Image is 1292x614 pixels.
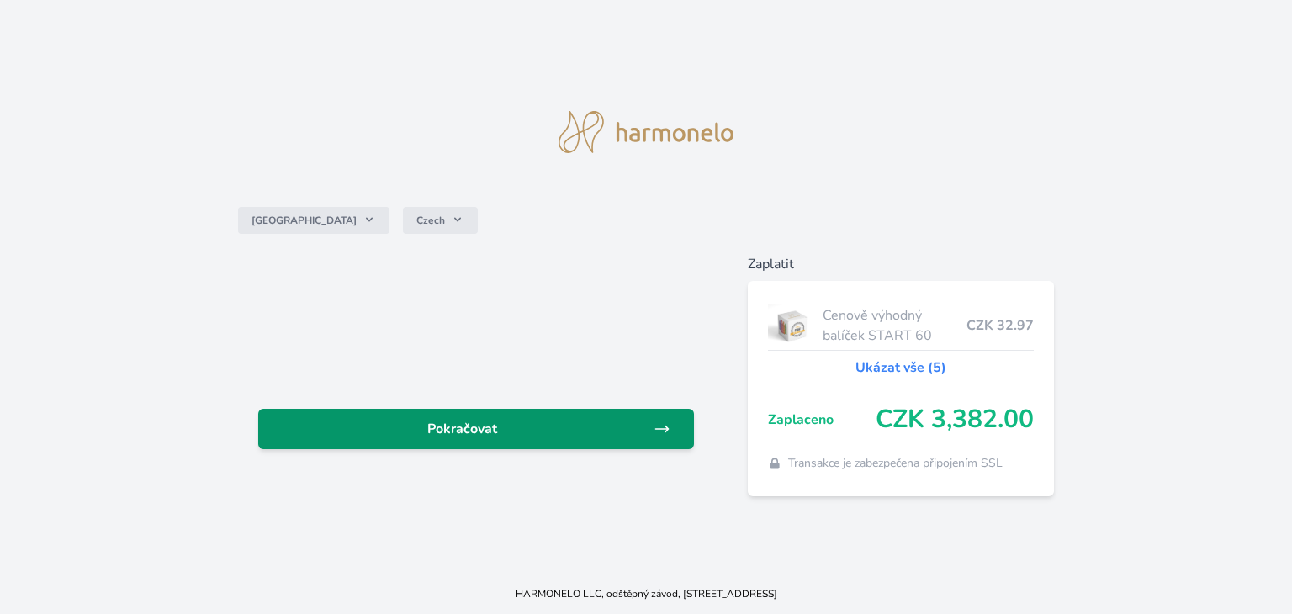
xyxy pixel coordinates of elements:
a: Ukázat vše (5) [855,357,946,378]
h6: Zaplatit [748,254,1054,274]
span: Pokračovat [272,419,654,439]
span: CZK 3,382.00 [876,405,1034,435]
span: Czech [416,214,445,227]
button: [GEOGRAPHIC_DATA] [238,207,389,234]
button: Czech [403,207,478,234]
span: CZK 32.97 [966,315,1034,336]
img: start.jpg [768,304,816,347]
span: Cenově výhodný balíček START 60 [823,305,966,346]
span: [GEOGRAPHIC_DATA] [252,214,357,227]
a: Pokračovat [258,409,694,449]
span: Zaplaceno [768,410,876,430]
img: logo.svg [559,111,733,153]
span: Transakce je zabezpečena připojením SSL [788,455,1003,472]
